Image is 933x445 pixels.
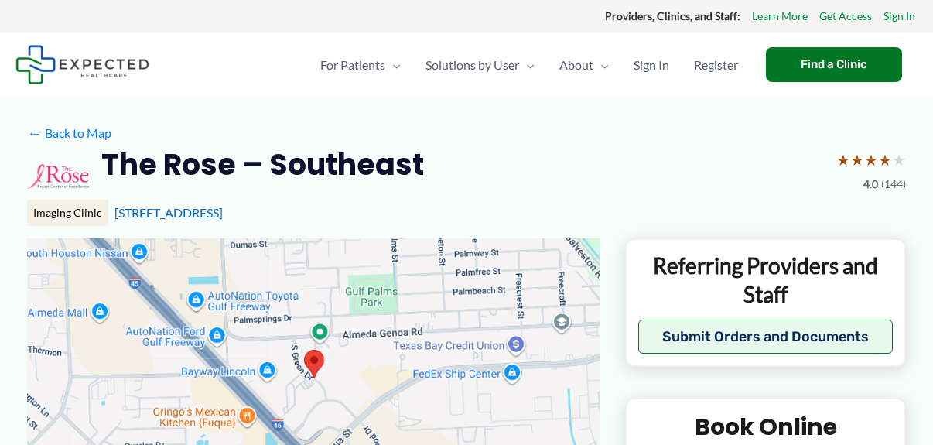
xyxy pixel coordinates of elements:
p: Referring Providers and Staff [638,252,893,308]
nav: Primary Site Navigation [308,38,750,92]
a: Get Access [819,6,872,26]
a: Sign In [883,6,915,26]
span: Register [694,38,738,92]
div: Imaging Clinic [27,200,108,226]
a: For PatientsMenu Toggle [308,38,413,92]
span: (144) [881,174,906,194]
span: ★ [864,145,878,174]
a: Sign In [621,38,682,92]
a: Find a Clinic [766,47,902,82]
span: ★ [892,145,906,174]
img: Expected Healthcare Logo - side, dark font, small [15,45,149,84]
span: About [559,38,593,92]
a: AboutMenu Toggle [547,38,621,92]
a: ←Back to Map [27,122,111,145]
span: ★ [850,145,864,174]
span: 4.0 [863,174,878,194]
span: Menu Toggle [593,38,609,92]
a: Learn More [752,6,808,26]
span: Menu Toggle [385,38,401,92]
h2: The Rose – Southeast [101,145,424,183]
a: [STREET_ADDRESS] [114,205,223,220]
button: Submit Orders and Documents [638,320,893,354]
span: ← [27,125,42,140]
span: For Patients [320,38,385,92]
span: ★ [878,145,892,174]
a: Register [682,38,750,92]
span: Sign In [634,38,669,92]
span: Solutions by User [425,38,519,92]
span: ★ [836,145,850,174]
a: Solutions by UserMenu Toggle [413,38,547,92]
h2: Book Online [639,412,892,442]
strong: Providers, Clinics, and Staff: [605,9,740,22]
span: Menu Toggle [519,38,535,92]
